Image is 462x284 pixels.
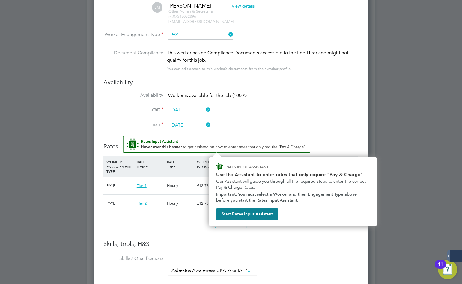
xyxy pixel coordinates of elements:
input: Select one [168,31,233,40]
div: RATE NAME [135,156,165,172]
span: JM [152,2,162,13]
h3: Availability [103,78,358,86]
div: Hourly [165,177,196,194]
div: This worker has no Compliance Documents accessible to the End Hirer and might not qualify for thi... [167,49,358,64]
div: HOLIDAY PAY [226,156,256,172]
span: [EMAIL_ADDRESS][DOMAIN_NAME] [168,19,234,24]
p: RATES INPUT ASSISTANT [225,164,301,169]
span: Tier 1 [137,183,147,188]
div: AGENCY MARKUP [286,156,317,172]
label: Worker Engagement Type [103,32,163,38]
div: PAYE [105,177,135,194]
span: Tier 2 [137,201,147,206]
img: ENGAGE Assistant Icon [216,163,223,170]
span: Other Admin & Secretarial [168,9,214,14]
h3: Skills, tools, H&S [103,240,358,248]
div: You can edit access to this worker’s documents from their worker profile. [167,65,292,72]
div: RATE TYPE [165,156,196,172]
div: 11 [438,264,443,272]
div: WORKER ENGAGEMENT TYPE [105,156,135,177]
p: Our Assistant will guide you through all the required steps to enter the correct Pay & Charge Rates. [216,179,370,190]
div: £12.73 [195,177,226,194]
div: WORKER PAY RATE [195,156,226,172]
button: Rate Assistant [123,136,310,153]
button: Open Resource Center, 11 new notifications [438,260,457,279]
div: AGENCY CHARGE RATE [317,156,337,177]
a: x [247,267,251,274]
input: Select one [168,106,211,115]
span: View details [232,3,255,9]
strong: Important: You must select a Worker and their Engagement Type above before you start the Rates In... [216,192,358,203]
div: EMPLOYER COST [256,156,286,172]
div: £12.73 [195,195,226,212]
label: Start [103,106,163,113]
li: Asbestos Awareness UKATA or IATP [169,267,254,275]
div: PAYE [105,195,135,212]
div: Hourly [165,195,196,212]
button: Start Rates Input Assistant [216,208,278,220]
span: Worker is available for the job (100%) [168,93,247,99]
label: Finish [103,121,163,128]
span: m: [168,14,173,19]
span: 07545052396 [168,14,196,19]
label: Skills / Qualifications [103,255,163,262]
h3: Rates [103,136,358,150]
div: How to input Rates that only require Pay & Charge [209,157,377,226]
h2: Use the Assistant to enter rates that only require "Pay & Charge" [216,172,370,177]
input: Select one [168,121,211,130]
label: Document Compliance [103,49,163,71]
span: [PERSON_NAME] [168,2,211,9]
label: Availability [103,92,163,99]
